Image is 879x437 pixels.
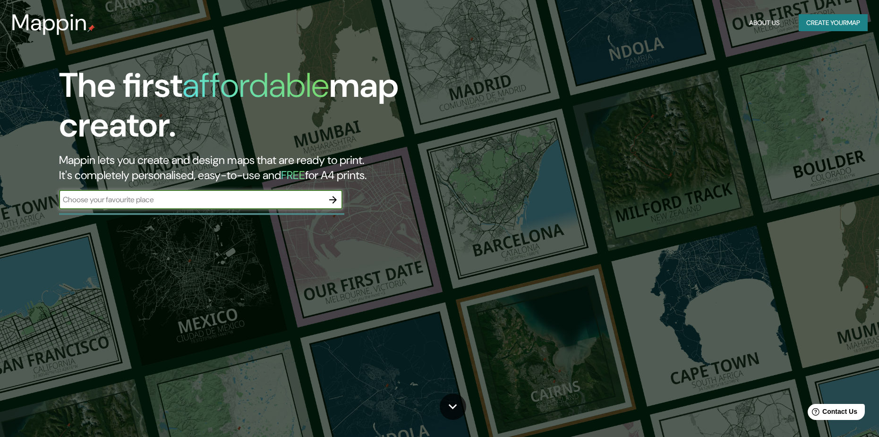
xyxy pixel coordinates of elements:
h1: affordable [182,63,329,107]
button: Create yourmap [799,14,868,32]
button: About Us [745,14,784,32]
h2: Mappin lets you create and design maps that are ready to print. It's completely personalised, eas... [59,153,499,183]
h5: FREE [281,168,305,182]
h3: Mappin [11,9,87,36]
h1: The first map creator. [59,66,499,153]
iframe: Help widget launcher [795,400,869,427]
input: Choose your favourite place [59,194,324,205]
img: mappin-pin [87,25,95,32]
